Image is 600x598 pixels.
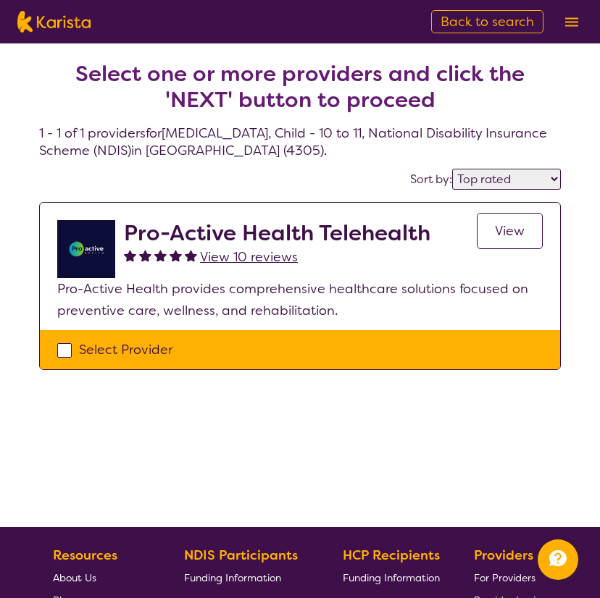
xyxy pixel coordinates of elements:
[184,547,298,564] b: NDIS Participants
[474,571,536,584] span: For Providers
[441,13,534,30] span: Back to search
[474,547,533,564] b: Providers
[53,571,96,584] span: About Us
[477,213,543,249] a: View
[343,571,440,584] span: Funding Information
[565,17,578,27] img: menu
[124,220,430,246] h2: Pro-Active Health Telehealth
[53,547,117,564] b: Resources
[57,220,115,278] img: ymlb0re46ukcwlkv50cv.png
[410,172,452,187] label: Sort by:
[538,539,578,580] button: Channel Menu
[495,222,525,240] span: View
[154,249,167,261] img: fullstar
[343,566,440,589] a: Funding Information
[474,566,541,589] a: For Providers
[139,249,151,261] img: fullstar
[200,248,298,266] span: View 10 reviews
[184,566,309,589] a: Funding Information
[431,10,543,33] a: Back to search
[53,566,150,589] a: About Us
[185,249,197,261] img: fullstar
[17,11,91,33] img: Karista logo
[57,278,543,321] p: Pro-Active Health provides comprehensive healthcare solutions focused on preventive care, wellnes...
[184,571,281,584] span: Funding Information
[200,246,298,268] a: View 10 reviews
[343,547,440,564] b: HCP Recipients
[57,61,543,113] h2: Select one or more providers and click the 'NEXT' button to proceed
[39,26,561,159] h4: 1 - 1 of 1 providers for [MEDICAL_DATA] , Child - 10 to 11 , National Disability Insurance Scheme...
[170,249,182,261] img: fullstar
[124,249,136,261] img: fullstar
